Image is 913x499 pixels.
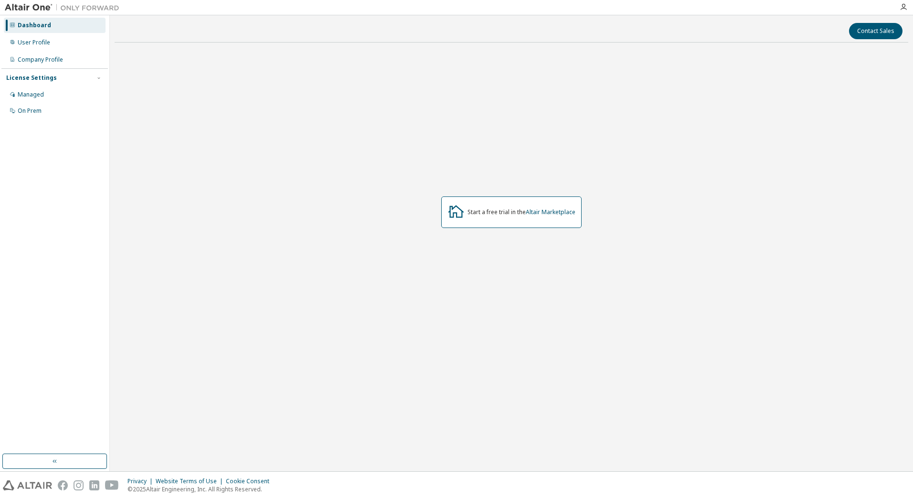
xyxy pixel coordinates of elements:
div: User Profile [18,39,50,46]
div: On Prem [18,107,42,115]
div: Managed [18,91,44,98]
div: Cookie Consent [226,477,275,485]
div: Company Profile [18,56,63,64]
img: instagram.svg [74,480,84,490]
a: Altair Marketplace [526,208,575,216]
button: Contact Sales [849,23,902,39]
img: facebook.svg [58,480,68,490]
div: Website Terms of Use [156,477,226,485]
img: linkedin.svg [89,480,99,490]
div: Start a free trial in the [467,208,575,216]
div: License Settings [6,74,57,82]
p: © 2025 Altair Engineering, Inc. All Rights Reserved. [127,485,275,493]
img: altair_logo.svg [3,480,52,490]
div: Privacy [127,477,156,485]
div: Dashboard [18,22,51,29]
img: Altair One [5,3,124,12]
img: youtube.svg [105,480,119,490]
